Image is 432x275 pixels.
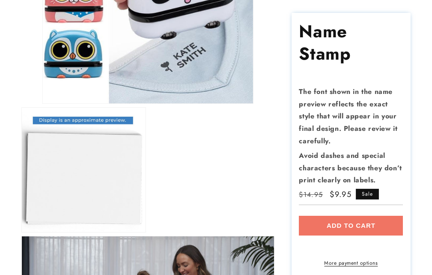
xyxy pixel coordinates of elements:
[299,21,403,65] h1: Name Stamp
[299,151,402,185] strong: Avoid dashes and special characters because they don’t print clearly on labels.
[356,189,379,200] span: Sale
[299,259,403,267] a: More payment options
[330,189,352,201] span: $9.95
[299,190,323,200] s: $14.95
[299,87,397,146] strong: The font shown in the name preview reflects the exact style that will appear in your final design...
